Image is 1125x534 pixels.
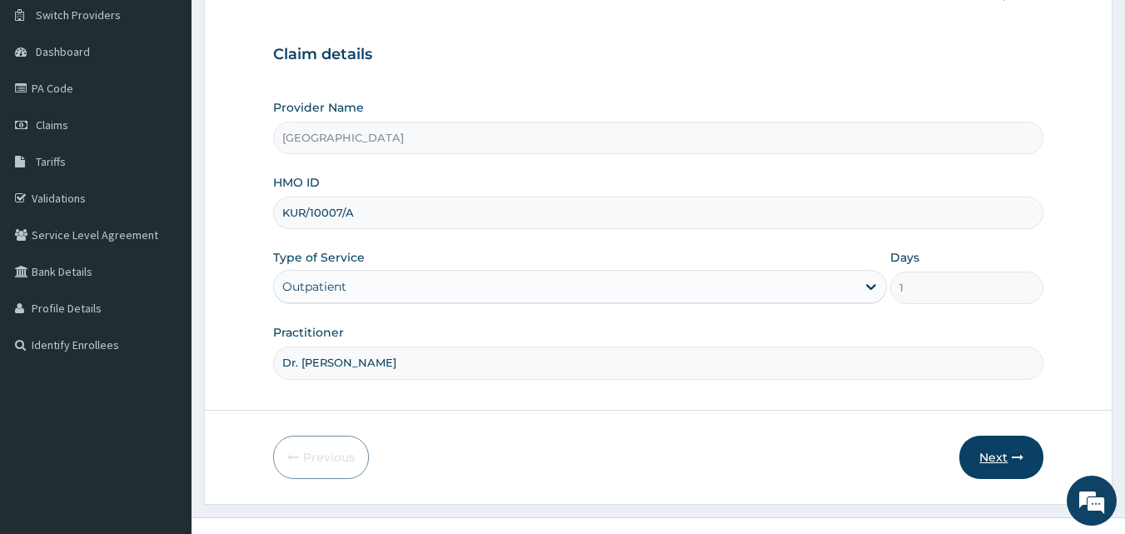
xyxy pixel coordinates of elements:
div: Outpatient [282,278,346,295]
label: Practitioner [273,324,344,341]
span: Dashboard [36,44,90,59]
span: We're online! [97,161,230,329]
button: Next [959,436,1043,479]
span: Tariffs [36,154,66,169]
input: Enter HMO ID [273,197,1044,229]
img: d_794563401_company_1708531726252_794563401 [31,83,67,125]
span: Switch Providers [36,7,121,22]
textarea: Type your message and hit 'Enter' [8,357,317,415]
span: Claims [36,117,68,132]
label: HMO ID [273,174,320,191]
label: Days [890,249,919,266]
div: Chat with us now [87,93,280,115]
input: Enter Name [273,347,1044,379]
button: Previous [273,436,369,479]
h3: Claim details [273,46,1044,64]
label: Provider Name [273,99,364,116]
div: Minimize live chat window [273,8,313,48]
label: Type of Service [273,249,365,266]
